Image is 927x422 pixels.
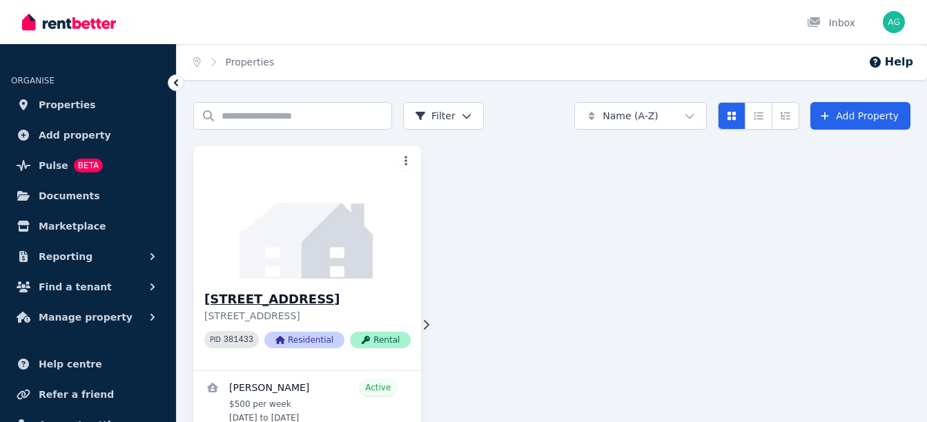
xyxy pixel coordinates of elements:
[810,102,910,130] a: Add Property
[718,102,799,130] div: View options
[396,152,416,171] button: More options
[403,102,484,130] button: Filter
[39,309,133,325] span: Manage property
[718,102,745,130] button: Card view
[22,12,116,32] img: RentBetter
[39,279,112,295] span: Find a tenant
[39,157,68,174] span: Pulse
[11,303,165,331] button: Manage property
[39,188,100,204] span: Documents
[350,332,411,348] span: Rental
[226,57,275,68] a: Properties
[883,11,905,33] img: Avalene Giffin
[745,102,772,130] button: Compact list view
[11,76,55,86] span: ORGANISE
[39,356,102,372] span: Help centre
[74,159,103,172] span: BETA
[807,16,855,30] div: Inbox
[868,54,913,70] button: Help
[39,386,114,403] span: Refer a friend
[210,336,221,343] small: PID
[11,243,165,270] button: Reporting
[11,273,165,301] button: Find a tenant
[11,350,165,378] a: Help centre
[188,143,427,282] img: 9/18 San Francisco Ave, Coffs Harbour
[11,91,165,119] a: Properties
[39,248,92,265] span: Reporting
[204,309,411,323] p: [STREET_ADDRESS]
[224,335,253,345] code: 381433
[264,332,344,348] span: Residential
[574,102,707,130] button: Name (A-Z)
[11,152,165,179] a: PulseBETA
[193,146,421,370] a: 9/18 San Francisco Ave, Coffs Harbour[STREET_ADDRESS][STREET_ADDRESS]PID 381433ResidentialRental
[415,109,456,123] span: Filter
[11,212,165,240] a: Marketplace
[177,44,291,80] nav: Breadcrumb
[39,218,106,234] span: Marketplace
[11,381,165,408] a: Refer a friend
[11,182,165,210] a: Documents
[772,102,799,130] button: Expanded list view
[603,109,658,123] span: Name (A-Z)
[204,290,411,309] h3: [STREET_ADDRESS]
[39,127,111,143] span: Add property
[39,97,96,113] span: Properties
[11,121,165,149] a: Add property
